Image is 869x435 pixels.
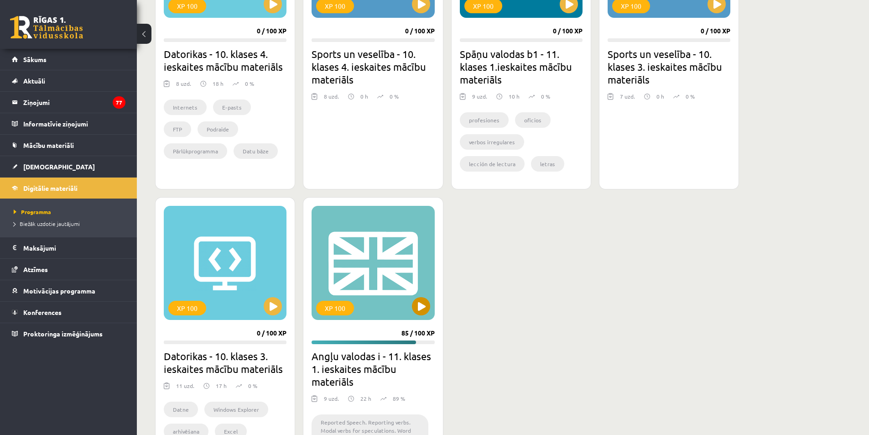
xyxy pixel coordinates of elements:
[14,220,80,227] span: Biežāk uzdotie jautājumi
[204,402,268,417] li: Windows Explorer
[248,382,257,390] p: 0 %
[460,134,524,150] li: verbos irregulares
[23,141,74,149] span: Mācību materiāli
[14,208,128,216] a: Programma
[213,100,251,115] li: E-pasts
[198,121,238,137] li: Podraide
[515,112,551,128] li: oficios
[460,156,525,172] li: lección de lectura
[460,112,509,128] li: profesiones
[531,156,564,172] li: letras
[656,92,664,100] p: 0 h
[168,301,206,315] div: XP 100
[12,49,125,70] a: Sākums
[541,92,550,100] p: 0 %
[12,178,125,199] a: Digitālie materiāli
[213,79,224,88] p: 18 h
[23,265,48,273] span: Atzīmes
[23,92,125,113] legend: Ziņojumi
[176,79,191,93] div: 8 uzd.
[164,121,191,137] li: FTP
[164,47,286,73] h2: Datorikas - 10. klases 4. ieskaites mācību materiāls
[113,96,125,109] i: 77
[23,287,95,295] span: Motivācijas programma
[23,55,47,63] span: Sākums
[14,208,51,215] span: Programma
[312,350,434,388] h2: Angļu valodas i - 11. klases 1. ieskaites mācību materiāls
[12,323,125,344] a: Proktoringa izmēģinājums
[620,92,635,106] div: 7 uzd.
[245,79,254,88] p: 0 %
[608,47,730,86] h2: Sports un veselība - 10. klases 3. ieskaites mācību materiāls
[12,113,125,134] a: Informatīvie ziņojumi
[23,162,95,171] span: [DEMOGRAPHIC_DATA]
[14,220,128,228] a: Biežāk uzdotie jautājumi
[509,92,520,100] p: 10 h
[390,92,399,100] p: 0 %
[164,402,198,417] li: Datne
[23,184,78,192] span: Digitālie materiāli
[23,330,103,338] span: Proktoringa izmēģinājums
[360,394,371,403] p: 22 h
[234,143,278,159] li: Datu bāze
[12,156,125,177] a: [DEMOGRAPHIC_DATA]
[23,113,125,134] legend: Informatīvie ziņojumi
[12,237,125,258] a: Maksājumi
[12,280,125,301] a: Motivācijas programma
[312,47,434,86] h2: Sports un veselība - 10. klases 4. ieskaites mācību materiāls
[472,92,487,106] div: 9 uzd.
[164,143,227,159] li: Pārlūkprogramma
[12,302,125,323] a: Konferences
[23,77,45,85] span: Aktuāli
[12,92,125,113] a: Ziņojumi77
[216,382,227,390] p: 17 h
[23,308,62,316] span: Konferences
[164,100,207,115] li: Internets
[316,301,354,315] div: XP 100
[686,92,695,100] p: 0 %
[164,350,286,375] h2: Datorikas - 10. klases 3. ieskaites mācību materiāls
[460,47,583,86] h2: Spāņu valodas b1 - 11. klases 1.ieskaites mācību materiāls
[10,16,83,39] a: Rīgas 1. Tālmācības vidusskola
[12,259,125,280] a: Atzīmes
[393,394,405,403] p: 89 %
[12,135,125,156] a: Mācību materiāli
[12,70,125,91] a: Aktuāli
[23,237,125,258] legend: Maksājumi
[176,382,194,395] div: 11 uzd.
[324,394,339,408] div: 9 uzd.
[360,92,368,100] p: 0 h
[324,92,339,106] div: 8 uzd.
